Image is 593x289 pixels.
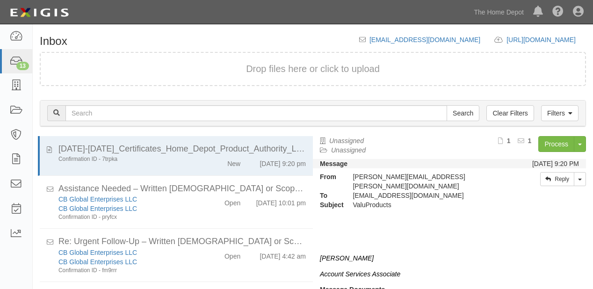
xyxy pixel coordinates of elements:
div: inbox@thdmerchandising.complianz.com [346,191,511,200]
b: 1 [507,137,511,144]
a: [URL][DOMAIN_NAME] [506,36,586,43]
div: Confirmation ID - pryfcx [58,213,197,221]
div: Re: Urgent Follow-Up – Written Contract or Scope of Work Needed for COI [58,236,306,248]
strong: Message [320,160,347,167]
input: Search [65,105,447,121]
div: [DATE] 9:20 pm [260,155,306,168]
a: CB Global Enterprises LLC [58,195,137,203]
strong: From [313,172,346,181]
button: Drop files here or click to upload [246,62,380,76]
input: Search [447,105,479,121]
a: Clear Filters [486,105,534,121]
a: CB Global Enterprises LLC [58,249,137,256]
div: Open [224,195,240,208]
div: [DATE] 10:01 pm [256,195,306,208]
div: Confirmation ID - 7trpka [58,155,197,163]
div: ValuProducts [346,200,511,210]
a: Process [538,136,574,152]
i: Help Center - Complianz [552,7,564,18]
a: [EMAIL_ADDRESS][DOMAIN_NAME] [369,36,480,43]
div: 13 [16,62,29,70]
div: [DATE] 9:20 PM [532,159,579,168]
a: Unassigned [329,137,364,144]
a: The Home Depot [469,3,528,22]
div: Confirmation ID - fm9rrr [58,267,197,275]
div: New [227,155,240,168]
h1: Inbox [40,35,67,47]
div: Open [224,248,240,261]
i: [PERSON_NAME] [320,254,374,262]
div: [PERSON_NAME][EMAIL_ADDRESS][PERSON_NAME][DOMAIN_NAME] [346,172,511,191]
div: [DATE] 4:42 am [260,248,306,261]
strong: To [313,191,346,200]
b: 1 [528,137,532,144]
i: Account Services Associate [320,270,400,278]
a: CB Global Enterprises LLC [58,205,137,212]
strong: Subject [313,200,346,210]
a: Unassigned [331,146,366,154]
div: Assistance Needed – Written Contract or Scope of Work for COI (Home Depot Onboarding) [58,183,306,195]
img: logo-5460c22ac91f19d4615b14bd174203de0afe785f0fc80cf4dbbc73dc1793850b.png [7,4,72,21]
a: Filters [541,105,579,121]
div: 2025-2026_Certificates_Home_Depot_Product_Authority_LLC-ValuProducts.pdf [58,143,306,155]
a: Reply [540,172,574,186]
a: CB Global Enterprises LLC [58,258,137,266]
